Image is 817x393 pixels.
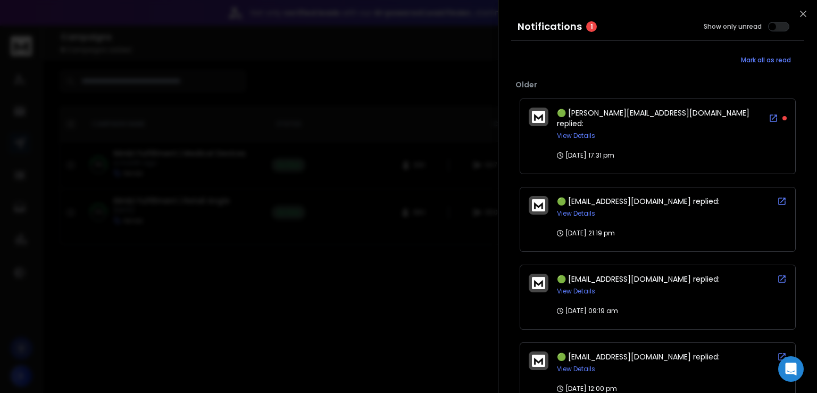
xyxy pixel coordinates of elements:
[704,22,762,31] label: Show only unread
[557,132,595,140] button: View Details
[557,108,749,129] span: 🟢 [PERSON_NAME][EMAIL_ADDRESS][DOMAIN_NAME] replied:
[557,287,595,296] button: View Details
[741,56,791,64] span: Mark all as read
[532,199,545,211] img: logo
[557,365,595,373] button: View Details
[532,277,545,289] img: logo
[557,274,720,284] span: 🟢 [EMAIL_ADDRESS][DOMAIN_NAME] replied:
[557,384,617,393] p: [DATE] 12:00 pm
[778,356,804,382] div: Open Intercom Messenger
[557,151,614,160] p: [DATE] 17:31 pm
[518,19,582,34] h3: Notifications
[557,307,618,315] p: [DATE] 09:19 am
[586,21,597,32] span: 1
[557,209,595,218] button: View Details
[532,111,545,123] img: logo
[728,50,804,71] button: Mark all as read
[515,79,800,90] p: Older
[557,229,615,238] p: [DATE] 21:19 pm
[532,355,545,367] img: logo
[557,351,720,362] span: 🟢 [EMAIL_ADDRESS][DOMAIN_NAME] replied:
[557,196,720,207] span: 🟢 [EMAIL_ADDRESS][DOMAIN_NAME] replied:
